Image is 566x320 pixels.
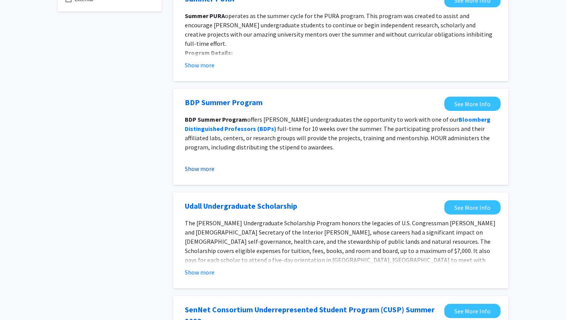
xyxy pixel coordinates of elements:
[185,164,214,173] button: Show more
[185,97,263,108] a: Opens in a new tab
[185,60,214,70] button: Show more
[185,219,496,282] span: The [PERSON_NAME] Undergraduate Scholarship Program honors the legacies of U.S. Congressman [PERS...
[444,304,501,318] a: Opens in a new tab
[185,116,247,123] strong: BDP Summer Program
[185,200,297,212] a: Opens in a new tab
[6,285,33,314] iframe: Chat
[185,12,225,20] strong: Summer PURA
[185,12,492,47] span: operates as the summer cycle for the PURA program. This program was created to assist and encoura...
[185,115,497,152] p: offers [PERSON_NAME] undergraduates the opportunity to work with one of our full-time for 10 week...
[444,97,501,111] a: Opens in a new tab
[185,49,233,57] strong: Program Details:
[185,268,214,277] button: Show more
[444,200,501,214] a: Opens in a new tab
